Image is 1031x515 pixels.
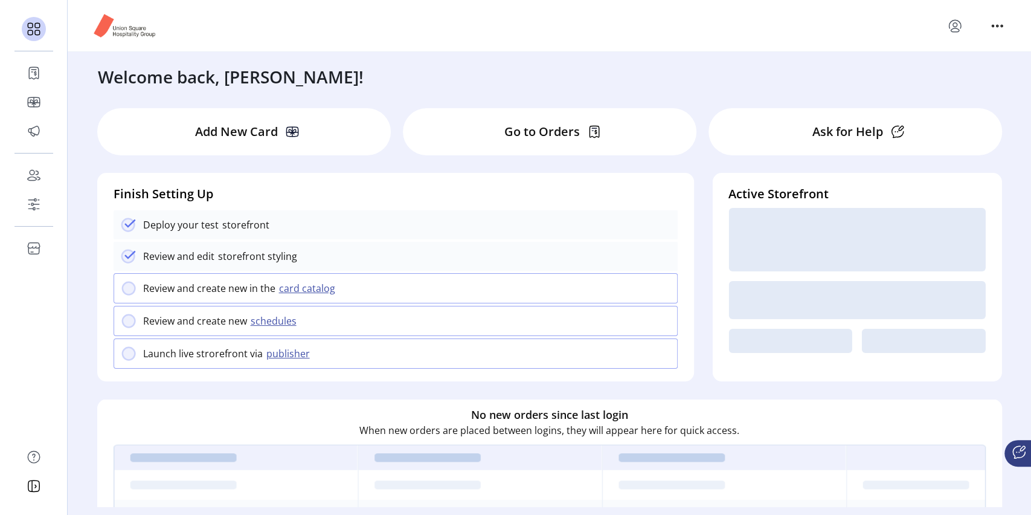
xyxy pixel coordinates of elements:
button: schedules [247,314,304,328]
p: Review and create new in the [143,281,275,296]
h3: Welcome back, [PERSON_NAME]! [98,64,364,89]
button: menu [945,16,965,36]
p: When new orders are placed between logins, they will appear here for quick access. [359,423,739,438]
button: card catalog [275,281,342,296]
p: storefront [219,218,269,232]
button: menu [988,16,1007,36]
p: Go to Orders [504,123,580,141]
img: logo [92,11,157,40]
p: Add New Card [195,123,278,141]
p: Deploy your test [143,218,219,232]
p: storefront styling [214,249,297,264]
p: Review and edit [143,249,214,264]
p: Ask for Help [812,123,883,141]
p: Launch live strorefront via [143,346,263,361]
h6: No new orders since last login [471,407,628,423]
h4: Active Storefront [728,185,985,203]
h4: Finish Setting Up [114,185,678,203]
button: publisher [263,346,317,361]
p: Review and create new [143,314,247,328]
